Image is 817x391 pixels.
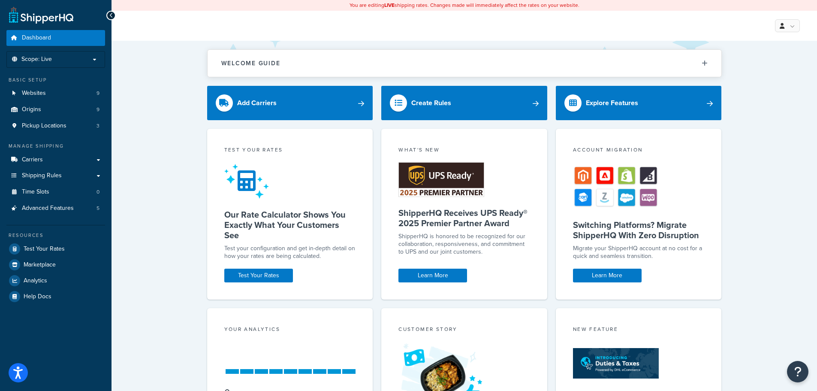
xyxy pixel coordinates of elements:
[384,1,395,9] b: LIVE
[556,86,722,120] a: Explore Features
[96,205,99,212] span: 5
[411,97,451,109] div: Create Rules
[6,200,105,216] li: Advanced Features
[22,188,49,196] span: Time Slots
[787,361,808,382] button: Open Resource Center
[573,325,705,335] div: New Feature
[6,142,105,150] div: Manage Shipping
[21,56,52,63] span: Scope: Live
[22,122,66,130] span: Pickup Locations
[586,97,638,109] div: Explore Features
[224,209,356,240] h5: Our Rate Calculator Shows You Exactly What Your Customers See
[381,86,547,120] a: Create Rules
[22,106,41,113] span: Origins
[22,205,74,212] span: Advanced Features
[96,106,99,113] span: 9
[6,241,105,257] a: Test Your Rates
[6,232,105,239] div: Resources
[6,273,105,288] a: Analytics
[24,293,51,300] span: Help Docs
[398,325,530,335] div: Customer Story
[398,233,530,256] p: ShipperHQ is honored to be recognized for our collaboration, responsiveness, and commitment to UP...
[573,269,642,282] a: Learn More
[208,50,721,77] button: Welcome Guide
[221,60,280,67] h2: Welcome Guide
[224,146,356,156] div: Test your rates
[6,102,105,118] li: Origins
[6,85,105,101] a: Websites9
[24,277,47,285] span: Analytics
[224,325,356,335] div: Your Analytics
[6,168,105,184] a: Shipping Rules
[6,289,105,304] a: Help Docs
[6,152,105,168] a: Carriers
[6,184,105,200] li: Time Slots
[96,122,99,130] span: 3
[6,184,105,200] a: Time Slots0
[24,261,56,269] span: Marketplace
[6,102,105,118] a: Origins9
[6,76,105,84] div: Basic Setup
[6,30,105,46] a: Dashboard
[207,86,373,120] a: Add Carriers
[224,269,293,282] a: Test Your Rates
[6,200,105,216] a: Advanced Features5
[22,34,51,42] span: Dashboard
[22,90,46,97] span: Websites
[237,97,277,109] div: Add Carriers
[22,172,62,179] span: Shipping Rules
[573,220,705,240] h5: Switching Platforms? Migrate ShipperHQ With Zero Disruption
[6,85,105,101] li: Websites
[398,146,530,156] div: What's New
[573,245,705,260] div: Migrate your ShipperHQ account at no cost for a quick and seamless transition.
[22,156,43,164] span: Carriers
[96,188,99,196] span: 0
[398,208,530,228] h5: ShipperHQ Receives UPS Ready® 2025 Premier Partner Award
[6,257,105,273] a: Marketplace
[24,246,65,253] span: Test Your Rates
[6,118,105,134] a: Pickup Locations3
[573,146,705,156] div: Account Migration
[398,269,467,282] a: Learn More
[96,90,99,97] span: 9
[224,245,356,260] div: Test your configuration and get in-depth detail on how your rates are being calculated.
[6,118,105,134] li: Pickup Locations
